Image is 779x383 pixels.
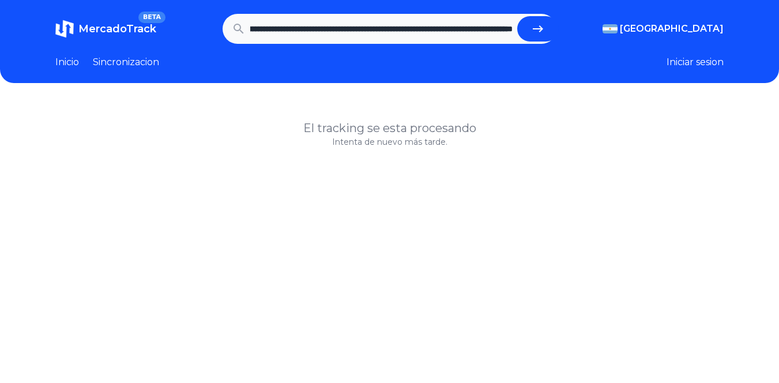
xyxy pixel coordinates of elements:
[55,20,156,38] a: MercadoTrackBETA
[55,55,79,69] a: Inicio
[78,22,156,35] span: MercadoTrack
[620,22,724,36] span: [GEOGRAPHIC_DATA]
[55,120,724,136] h1: El tracking se esta procesando
[138,12,165,23] span: BETA
[93,55,159,69] a: Sincronizacion
[603,24,618,33] img: Argentina
[55,136,724,148] p: Intenta de nuevo más tarde.
[667,55,724,69] button: Iniciar sesion
[603,22,724,36] button: [GEOGRAPHIC_DATA]
[55,20,74,38] img: MercadoTrack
